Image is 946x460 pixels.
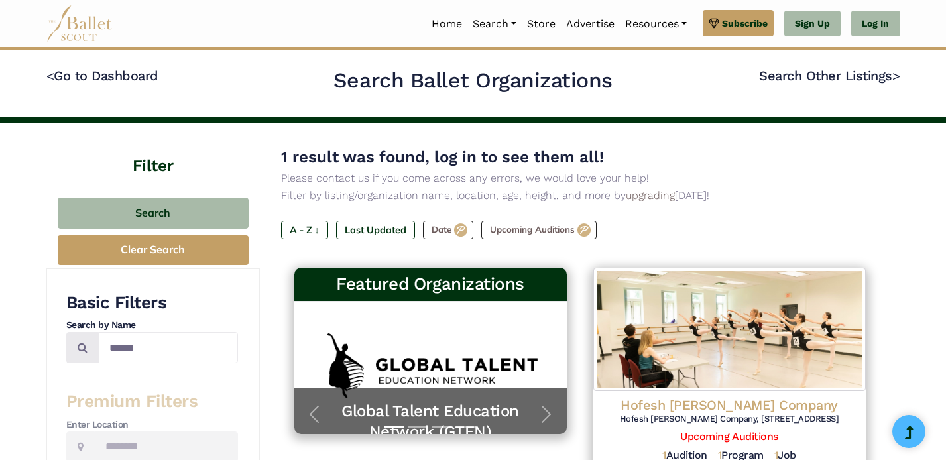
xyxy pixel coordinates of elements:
[408,419,428,434] button: Slide 2
[46,67,54,84] code: <
[336,221,415,239] label: Last Updated
[604,396,855,414] h4: Hofesh [PERSON_NAME] Company
[593,268,866,391] img: Logo
[281,187,879,204] p: Filter by listing/organization name, location, age, height, and more by [DATE]!
[66,418,238,431] h4: Enter Location
[626,189,675,201] a: upgrading
[281,221,328,239] label: A - Z ↓
[456,419,476,434] button: Slide 4
[851,11,900,37] a: Log In
[281,148,604,166] span: 1 result was found, log in to see them all!
[281,170,879,187] p: Please contact us if you come across any errors, we would love your help!
[98,332,238,363] input: Search by names...
[709,16,719,30] img: gem.svg
[66,292,238,314] h3: Basic Filters
[46,123,260,178] h4: Filter
[432,419,452,434] button: Slide 3
[722,16,768,30] span: Subscribe
[333,67,613,95] h2: Search Ballet Organizations
[423,221,473,239] label: Date
[384,419,404,434] button: Slide 1
[522,10,561,38] a: Store
[46,68,158,84] a: <Go to Dashboard
[703,10,774,36] a: Subscribe
[58,235,249,265] button: Clear Search
[481,221,597,239] label: Upcoming Auditions
[58,198,249,229] button: Search
[784,11,841,37] a: Sign Up
[561,10,620,38] a: Advertise
[426,10,467,38] a: Home
[620,10,692,38] a: Resources
[467,10,522,38] a: Search
[66,319,238,332] h4: Search by Name
[308,401,554,442] a: Global Talent Education Network (GTEN)
[759,68,900,84] a: Search Other Listings>
[680,430,778,443] a: Upcoming Auditions
[305,273,556,296] h3: Featured Organizations
[604,414,855,425] h6: Hofesh [PERSON_NAME] Company, [STREET_ADDRESS]
[892,67,900,84] code: >
[66,390,238,413] h3: Premium Filters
